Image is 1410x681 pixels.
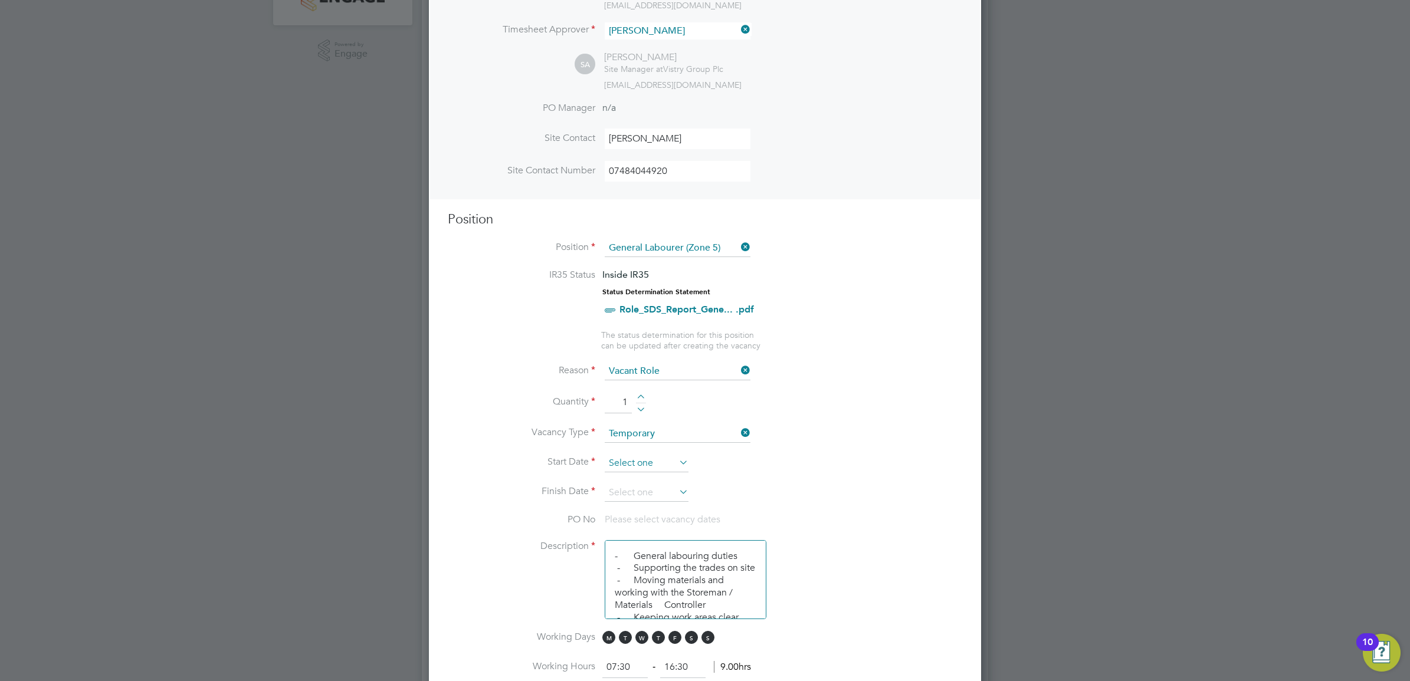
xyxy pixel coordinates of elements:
label: Site Contact [448,132,595,144]
label: Site Contact Number [448,165,595,177]
label: Reason [448,364,595,377]
span: ‐ [650,661,658,673]
span: [EMAIL_ADDRESS][DOMAIN_NAME] [604,80,742,90]
div: Vistry Group Plc [604,64,723,74]
div: [PERSON_NAME] [604,51,723,64]
span: Site Manager at [604,64,663,74]
span: F [668,631,681,644]
label: Vacancy Type [448,426,595,439]
button: Open Resource Center, 10 new notifications [1363,634,1401,672]
input: Select one [605,484,688,502]
span: Inside IR35 [602,269,649,280]
input: Select one [605,455,688,472]
span: S [685,631,698,644]
label: PO Manager [448,102,595,114]
label: Start Date [448,456,595,468]
span: W [635,631,648,644]
span: T [652,631,665,644]
strong: Status Determination Statement [602,288,710,296]
label: IR35 Status [448,269,595,281]
input: Search for... [605,239,750,257]
span: n/a [602,102,616,114]
input: Select one [605,425,750,443]
label: PO No [448,514,595,526]
span: SA [575,54,595,75]
label: Working Hours [448,660,595,673]
span: T [619,631,632,644]
span: Please select vacancy dates [605,514,720,525]
div: 10 [1362,642,1373,657]
label: Quantity [448,396,595,408]
input: Select one [605,363,750,380]
label: Timesheet Approver [448,24,595,36]
label: Working Days [448,631,595,643]
label: Finish Date [448,485,595,498]
input: 08:00 [602,657,648,678]
span: The status determination for this position can be updated after creating the vacancy [601,330,760,351]
span: S [701,631,714,644]
h3: Position [448,211,962,228]
label: Description [448,540,595,552]
span: 9.00hrs [714,661,751,673]
input: 17:00 [660,657,706,678]
a: Role_SDS_Report_Gene... .pdf [619,304,754,315]
label: Position [448,241,595,254]
input: Search for... [605,22,750,40]
span: M [602,631,615,644]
